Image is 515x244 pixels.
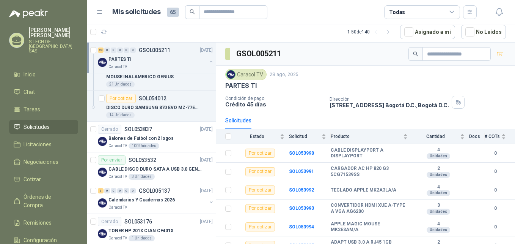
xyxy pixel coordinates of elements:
[98,198,107,208] img: Company Logo
[200,47,213,54] p: [DATE]
[130,188,136,193] div: 0
[24,219,52,227] span: Remisiones
[485,168,506,175] b: 0
[289,224,314,230] a: SOL053994
[24,175,41,184] span: Cotizar
[98,188,104,193] div: 3
[9,67,78,82] a: Inicio
[108,64,127,70] p: Caracol TV
[87,152,216,183] a: Por enviarSOL053532[DATE] Company LogoCABLE DISCO DURO SATA A USB 3.0 GENERICOCaracol TV3 Unidades
[427,190,450,196] div: Unidades
[412,203,465,209] b: 3
[129,143,159,149] div: 100 Unidades
[330,102,449,108] p: [STREET_ADDRESS] Bogotá D.C. , Bogotá D.C.
[98,186,214,211] a: 3 0 0 0 0 0 GSOL005137[DATE] Company LogoCalendarios Y Cuadernos 2026Caracol TV
[87,60,216,91] a: Por cotizarSOL054011MOUSE INALAMBRICO GENIUS21 Unidades
[485,223,506,231] b: 0
[227,70,235,79] img: Company Logo
[236,134,278,139] span: Estado
[108,135,174,142] p: Balones de Futbol con 2 logos
[225,116,251,125] div: Solicitudes
[98,217,121,226] div: Cerrado
[24,158,58,166] span: Negociaciones
[289,129,331,144] th: Solicitud
[108,227,174,234] p: TONER HP 201X CIAN CF401X
[106,112,135,118] div: 14 Unidades
[236,129,289,144] th: Estado
[139,96,166,101] p: SOL054012
[108,166,203,173] p: CABLE DISCO DURO SATA A USB 3.0 GENERICO
[106,81,135,87] div: 21 Unidades
[331,166,408,177] b: CARGADOR AC HP 820 G3 5CG71539SS
[289,151,314,156] b: SOL053990
[108,235,127,241] p: Caracol TV
[225,96,323,101] p: Condición de pago
[106,104,201,111] p: DISCO DURO SAMSUNG 870 EVO MZ-77E1T0 1TB
[104,48,110,53] div: 0
[98,155,126,165] div: Por enviar
[24,140,52,149] span: Licitaciones
[412,221,465,227] b: 4
[289,206,314,211] a: SOL053993
[98,58,107,67] img: Company Logo
[124,127,152,132] p: SOL053837
[200,187,213,195] p: [DATE]
[412,184,465,190] b: 4
[29,27,78,38] p: [PERSON_NAME] [PERSON_NAME]
[412,129,469,144] th: Cantidad
[225,69,267,80] div: Caracol TV
[98,48,104,53] div: 23
[485,205,506,212] b: 0
[129,157,156,163] p: SOL053532
[9,172,78,187] a: Cotizar
[245,204,275,213] div: Por cotizar
[225,82,256,90] p: PARTES TI
[245,222,275,231] div: Por cotizar
[98,46,214,70] a: 23 0 0 0 0 0 GSOL005211[DATE] Company LogoPARTES TICaracol TV
[485,187,506,194] b: 0
[331,147,408,159] b: CABLE DISPLAYPORT A DISPLAYPORT
[427,172,450,178] div: Unidades
[412,134,458,139] span: Cantidad
[9,85,78,99] a: Chat
[412,147,465,153] b: 4
[9,215,78,230] a: Remisiones
[124,219,152,224] p: SOL053176
[330,97,449,102] p: Dirección
[200,157,213,164] p: [DATE]
[413,51,418,57] span: search
[225,101,323,108] p: Crédito 45 días
[245,149,275,158] div: Por cotizar
[190,9,195,14] span: search
[24,88,35,96] span: Chat
[289,134,320,139] span: Solicitud
[347,26,394,38] div: 1 - 50 de 140
[485,134,500,139] span: # COTs
[130,48,136,53] div: 0
[289,169,314,174] b: SOL053991
[245,167,275,176] div: Por cotizar
[24,105,40,114] span: Tareas
[9,120,78,134] a: Solicitudes
[87,91,216,122] a: Por cotizarSOL054012DISCO DURO SAMSUNG 870 EVO MZ-77E1T0 1TB14 Unidades
[427,227,450,233] div: Unidades
[139,48,170,53] p: GSOL005211
[331,203,408,214] b: CONVERTIDOR HDMI XUE A-TYPE A VGA AG6200
[139,188,170,193] p: GSOL005137
[112,6,161,17] h1: Mis solicitudes
[331,221,408,233] b: APPLE MAGIC MOUSE MK2E3AM/A
[24,193,71,209] span: Órdenes de Compra
[98,125,121,134] div: Cerrado
[24,123,50,131] span: Solicitudes
[108,143,127,149] p: Caracol TV
[108,204,127,211] p: Caracol TV
[9,155,78,169] a: Negociaciones
[9,9,48,18] img: Logo peakr
[200,126,213,133] p: [DATE]
[485,129,515,144] th: # COTs
[389,8,405,16] div: Todas
[108,196,175,204] p: Calendarios Y Cuadernos 2026
[289,187,314,193] a: SOL053992
[331,129,412,144] th: Producto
